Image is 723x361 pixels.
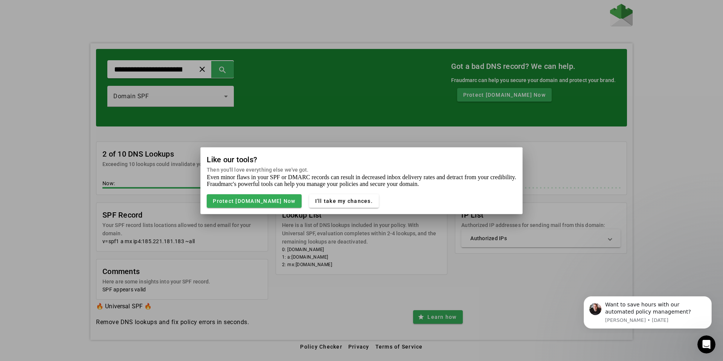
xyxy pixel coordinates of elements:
mat-card-title: Like our tools? [207,154,308,166]
button: Protect [DOMAIN_NAME] Now [207,194,301,208]
mat-card-subtitle: Then you'll love everything else we've got. [207,166,308,174]
span: I'll take my chances. [315,198,373,204]
mat-card-content: Even minor flaws in your SPF or DMARC records can result in decreased inbox delivery rates and de... [201,174,522,214]
iframe: Intercom live chat [697,335,715,353]
iframe: Intercom notifications message [572,289,723,333]
button: I'll take my chances. [309,194,379,208]
span: Protect [DOMAIN_NAME] Now [213,198,295,204]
